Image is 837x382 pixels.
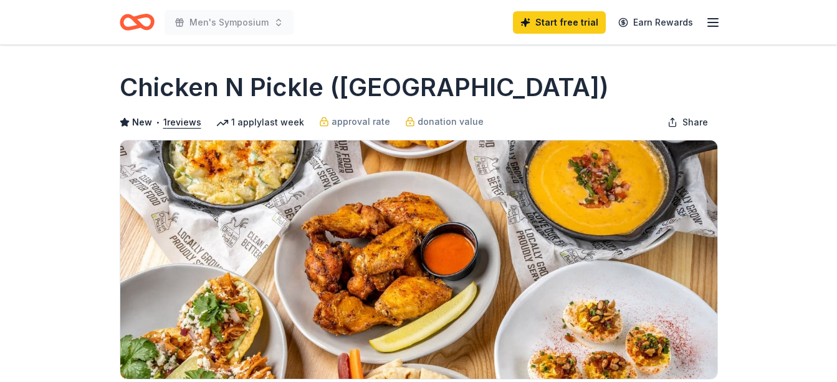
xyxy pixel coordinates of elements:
[319,114,390,129] a: approval rate
[332,114,390,129] span: approval rate
[120,70,609,105] h1: Chicken N Pickle ([GEOGRAPHIC_DATA])
[189,15,269,30] span: Men's Symposium
[405,114,484,129] a: donation value
[165,10,294,35] button: Men's Symposium
[216,115,304,130] div: 1 apply last week
[513,11,606,34] a: Start free trial
[120,140,717,379] img: Image for Chicken N Pickle (Grand Prairie)
[611,11,701,34] a: Earn Rewards
[658,110,718,135] button: Share
[418,114,484,129] span: donation value
[120,7,155,37] a: Home
[682,115,708,130] span: Share
[163,115,201,130] button: 1reviews
[155,117,160,127] span: •
[132,115,152,130] span: New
